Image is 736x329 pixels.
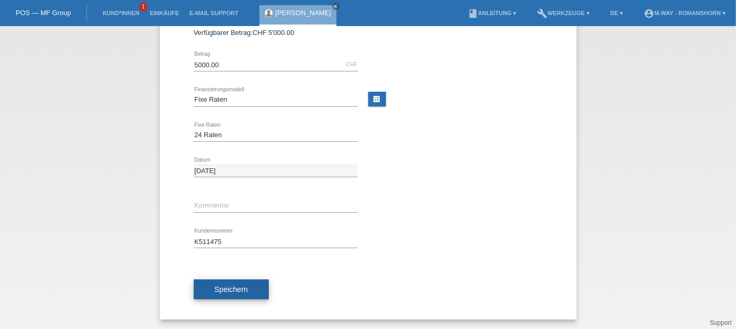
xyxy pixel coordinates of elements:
[253,29,294,36] span: CHF 5'000.00
[139,3,147,11] span: 1
[463,10,521,16] a: bookAnleitung ▾
[333,4,339,9] i: close
[537,8,547,19] i: build
[605,10,628,16] a: DE ▾
[144,10,184,16] a: Einkäufe
[644,8,654,19] i: account_circle
[468,8,478,19] i: book
[276,9,331,17] a: [PERSON_NAME]
[184,10,244,16] a: E-Mail Support
[97,10,144,16] a: Kund*innen
[194,279,269,299] button: Speichern
[639,10,731,16] a: account_circlem-way - Romanshorn ▾
[215,285,248,294] span: Speichern
[532,10,595,16] a: buildWerkzeuge ▾
[16,9,71,17] a: POS — MF Group
[346,61,358,67] div: CHF
[710,319,732,326] a: Support
[332,3,340,10] a: close
[368,92,386,106] a: calculate
[373,95,381,103] i: calculate
[194,29,543,36] div: Verfügbarer Betrag:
